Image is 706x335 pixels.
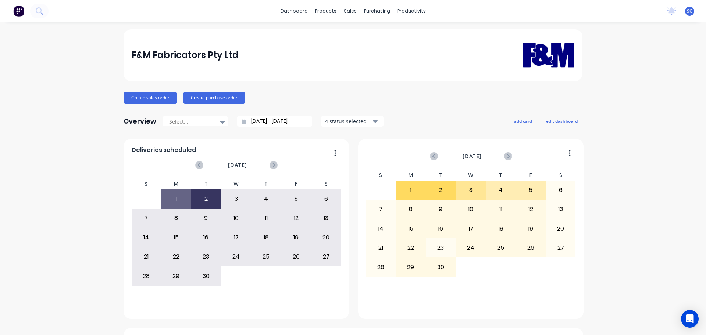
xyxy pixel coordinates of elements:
[132,146,196,154] span: Deliveries scheduled
[192,228,221,247] div: 16
[281,209,311,227] div: 12
[161,267,191,285] div: 29
[252,190,281,208] div: 4
[546,181,575,199] div: 6
[311,228,341,247] div: 20
[546,220,575,238] div: 20
[546,239,575,257] div: 27
[396,258,425,276] div: 29
[251,179,281,189] div: T
[516,220,545,238] div: 19
[516,239,545,257] div: 26
[394,6,429,17] div: productivity
[456,239,485,257] div: 24
[192,209,221,227] div: 9
[456,200,485,218] div: 10
[228,161,247,169] span: [DATE]
[124,92,177,104] button: Create sales order
[463,152,482,160] span: [DATE]
[366,258,396,276] div: 28
[124,114,156,129] div: Overview
[281,247,311,266] div: 26
[161,190,191,208] div: 1
[426,239,456,257] div: 23
[681,310,699,328] div: Open Intercom Messenger
[311,179,341,189] div: S
[221,190,251,208] div: 3
[311,247,341,266] div: 27
[523,32,574,78] img: F&M Fabricators Pty Ltd
[281,228,311,247] div: 19
[192,267,221,285] div: 30
[325,117,371,125] div: 4 status selected
[340,6,360,17] div: sales
[132,48,239,63] div: F&M Fabricators Pty Ltd
[396,200,425,218] div: 8
[509,116,537,126] button: add card
[191,179,221,189] div: T
[426,258,456,276] div: 30
[311,209,341,227] div: 13
[221,179,251,189] div: W
[516,170,546,181] div: F
[281,179,311,189] div: F
[456,170,486,181] div: W
[541,116,582,126] button: edit dashboard
[687,8,692,14] span: SC
[396,170,426,181] div: M
[396,181,425,199] div: 1
[396,220,425,238] div: 15
[161,228,191,247] div: 15
[360,6,394,17] div: purchasing
[131,179,161,189] div: S
[221,209,251,227] div: 10
[281,190,311,208] div: 5
[311,190,341,208] div: 6
[426,200,456,218] div: 9
[486,200,516,218] div: 11
[252,247,281,266] div: 25
[192,247,221,266] div: 23
[132,247,161,266] div: 21
[277,6,311,17] a: dashboard
[311,6,340,17] div: products
[252,209,281,227] div: 11
[252,228,281,247] div: 18
[516,200,545,218] div: 12
[366,200,396,218] div: 7
[456,220,485,238] div: 17
[486,181,516,199] div: 4
[132,267,161,285] div: 28
[426,181,456,199] div: 2
[426,170,456,181] div: T
[516,181,545,199] div: 5
[486,220,516,238] div: 18
[426,220,456,238] div: 16
[366,220,396,238] div: 14
[132,209,161,227] div: 7
[321,116,384,127] button: 4 status selected
[396,239,425,257] div: 22
[366,239,396,257] div: 21
[192,190,221,208] div: 2
[221,247,251,266] div: 24
[132,228,161,247] div: 14
[486,170,516,181] div: T
[546,170,576,181] div: S
[161,179,191,189] div: M
[546,200,575,218] div: 13
[183,92,245,104] button: Create purchase order
[13,6,24,17] img: Factory
[221,228,251,247] div: 17
[366,170,396,181] div: S
[161,209,191,227] div: 8
[161,247,191,266] div: 22
[456,181,485,199] div: 3
[486,239,516,257] div: 25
